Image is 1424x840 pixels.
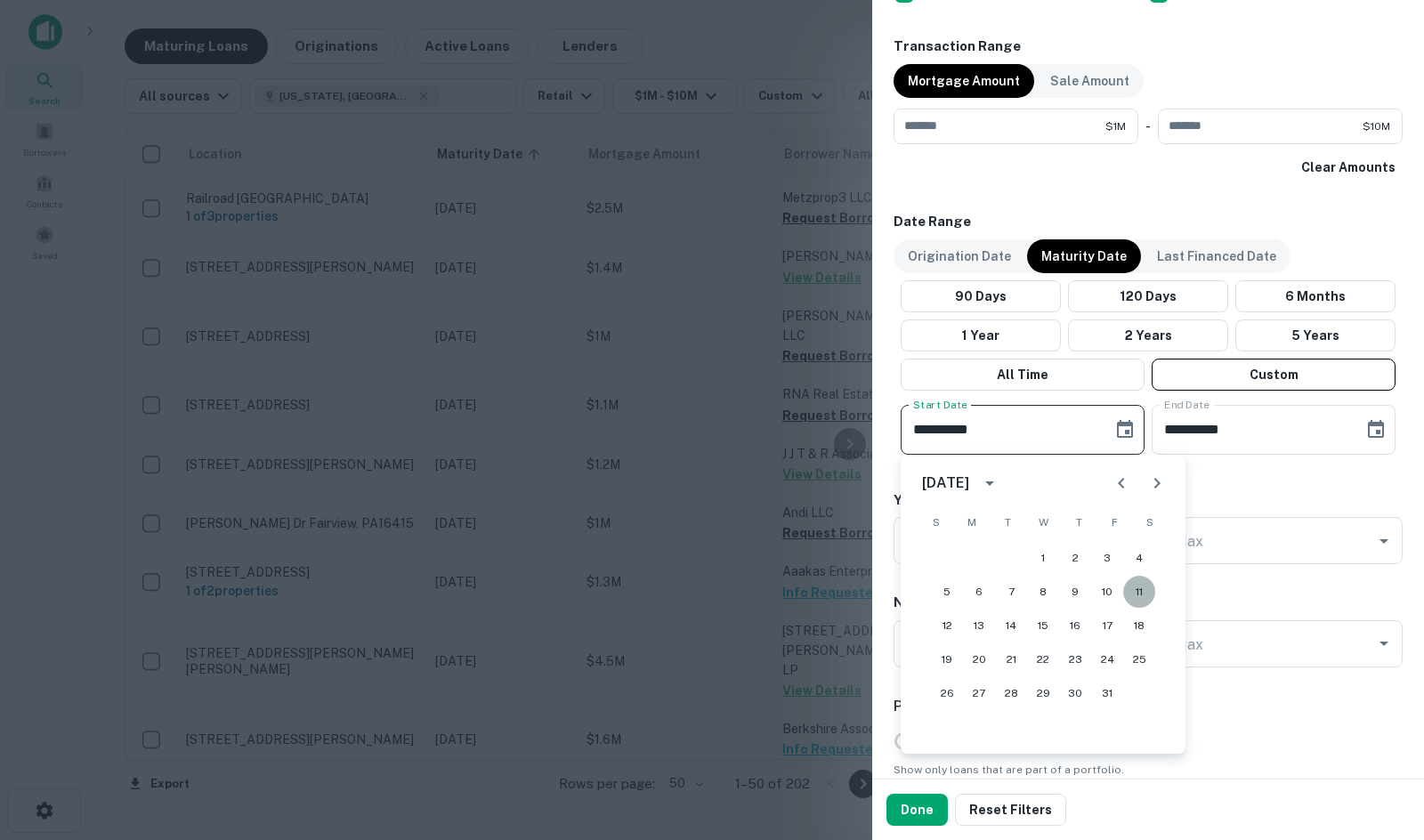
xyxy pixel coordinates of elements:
[894,593,1002,613] h6: Number of Units
[1091,643,1123,675] button: 24
[1091,610,1123,642] button: 17
[1027,643,1059,675] button: 22
[1091,542,1123,574] button: 3
[894,490,957,511] h6: Year Built
[908,246,1011,266] p: Origination Date
[931,610,963,642] button: 12
[931,677,963,709] button: 26
[1157,246,1276,266] p: Last Financed Date
[1041,246,1127,266] p: Maturity Date
[1091,677,1123,709] button: 31
[963,643,995,675] button: 20
[1123,610,1155,642] button: 18
[1050,71,1129,91] p: Sale Amount
[894,696,1403,717] h6: Portfolio Loans
[956,505,988,540] span: Monday
[1027,576,1059,608] button: 8
[1027,505,1059,540] span: Wednesday
[963,677,995,709] button: 27
[995,677,1027,709] button: 28
[1059,610,1091,642] button: 16
[1104,465,1139,501] button: Previous month
[1123,643,1155,675] button: 25
[955,794,1066,826] button: Reset Filters
[995,643,1027,675] button: 21
[1235,319,1396,351] button: 5 Years
[931,576,963,608] button: 5
[1059,677,1091,709] button: 30
[1027,542,1059,574] button: 1
[1294,151,1403,183] button: Clear Amounts
[901,280,1061,312] button: 90 Days
[886,794,948,826] button: Done
[1027,677,1059,709] button: 29
[1091,576,1123,608] button: 10
[1152,359,1396,391] button: Custom
[1134,505,1166,540] span: Saturday
[991,505,1023,540] span: Tuesday
[1059,542,1091,574] button: 2
[1123,542,1155,574] button: 4
[995,576,1027,608] button: 7
[894,212,1403,232] h6: Date Range
[963,576,995,608] button: 6
[908,71,1020,91] p: Mortgage Amount
[995,610,1027,642] button: 14
[1145,109,1151,144] div: -
[913,397,967,412] label: Start Date
[1371,529,1396,553] button: Open
[901,359,1145,391] button: All Time
[1107,412,1143,448] button: Choose date, selected date is Jun 15, 2026
[894,762,1403,778] span: Show only loans that are part of a portfolio.
[1059,576,1091,608] button: 9
[963,610,995,642] button: 13
[922,472,969,494] div: [DATE]
[1235,280,1396,312] button: 6 Months
[1105,118,1126,134] span: $1M
[1363,118,1390,134] span: $10M
[1068,280,1228,312] button: 120 Days
[1059,643,1091,675] button: 23
[975,468,1005,498] button: calendar view is open, switch to year view
[1068,319,1228,351] button: 2 Years
[1063,505,1095,540] span: Thursday
[1371,631,1396,656] button: Open
[931,643,963,675] button: 19
[1098,505,1130,540] span: Friday
[1027,610,1059,642] button: 15
[1139,465,1175,501] button: Next month
[1358,412,1394,448] button: Choose date, selected date is Sep 1, 2026
[894,36,1403,57] h6: Transaction Range
[901,319,1061,351] button: 1 Year
[1123,576,1155,608] button: 11
[920,505,952,540] span: Sunday
[1164,397,1210,412] label: End Date
[1335,698,1424,783] iframe: Chat Widget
